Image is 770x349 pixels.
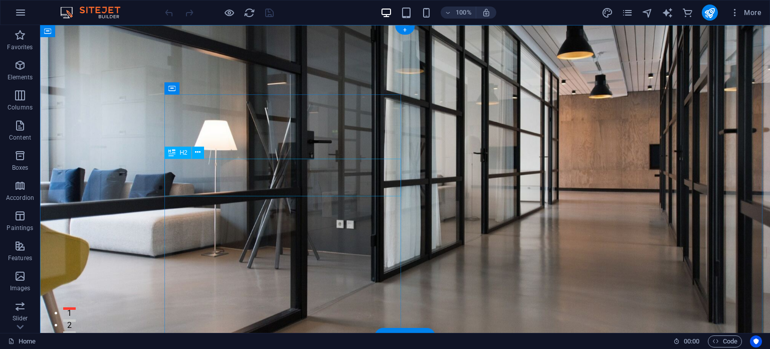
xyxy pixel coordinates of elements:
i: When resizing, automatically adjust the zoom level based on the selected device. [482,8,491,17]
i: Publier [704,7,715,19]
i: Actualiser la page [244,7,255,19]
font: Code [723,337,737,345]
font: Features [8,255,32,262]
a: Click to cancel the selection. Double-click to open Pages. [8,335,36,347]
font: Content [9,134,31,141]
i: Design (Ctrl+Alt+Y) [602,7,613,19]
button: reload [243,7,255,19]
font: Columns [8,104,33,111]
font: + Add a section [382,332,427,340]
font: 100% [456,9,471,16]
font: Paintings [7,224,33,231]
button: 3 [23,306,36,309]
button: Code [708,335,742,347]
font: Images [10,285,31,292]
button: design [602,7,614,19]
button: 1 [23,282,36,285]
button: publish [702,5,718,21]
button: navigator [642,7,654,19]
h6: Session duration [673,335,700,347]
button: 2 [23,294,36,297]
font: Accordion [6,194,34,201]
font: Home [19,337,36,345]
button: trade [682,7,694,19]
button: More [726,5,765,21]
button: Usercentrics [750,335,762,347]
font: Boxes [12,164,29,171]
font: Elements [8,74,33,81]
font: + [403,26,407,34]
button: 100% [441,7,476,19]
font: Favorites [7,44,33,51]
button: text_generator [662,7,674,19]
font: More [744,9,761,17]
img: Editor Logo [58,7,133,19]
i: Pages (Ctrl+Alt+S) [622,7,633,19]
button: pages [622,7,634,19]
font: H2 [179,149,187,156]
font: Slider [13,315,28,322]
font: 00:00 [684,337,699,345]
